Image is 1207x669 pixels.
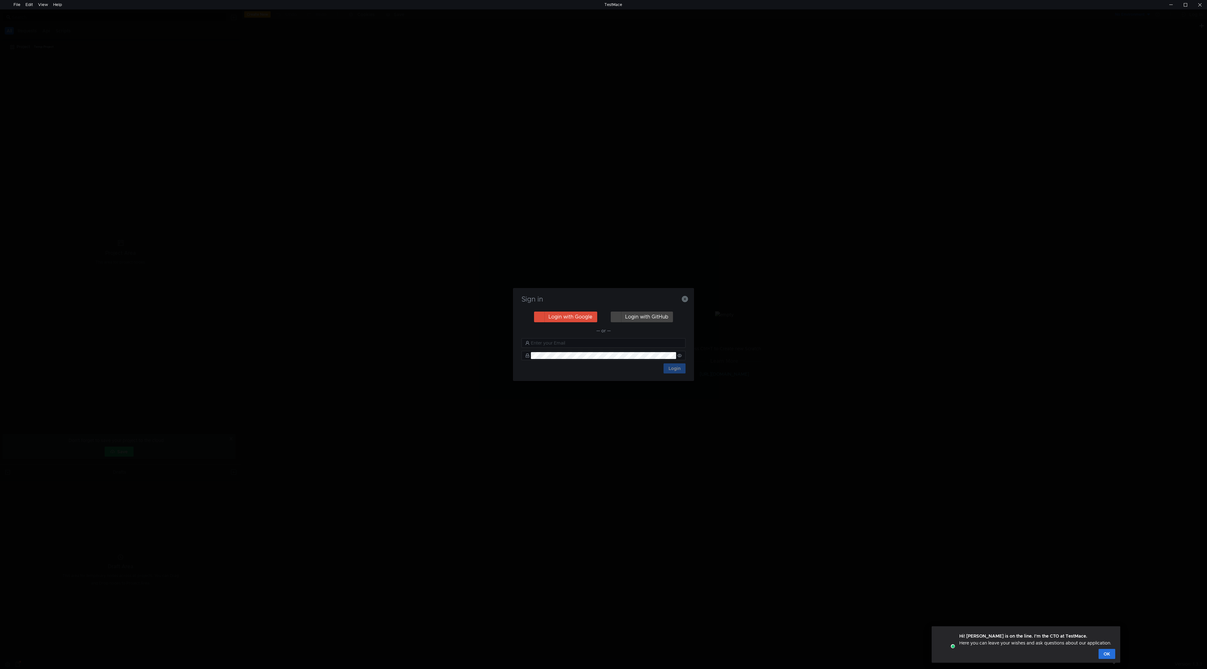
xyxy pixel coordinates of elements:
[534,312,597,322] button: Login with Google
[611,312,673,322] button: Login with GitHub
[959,633,1087,639] strong: Hi! [PERSON_NAME] is on the line. I'm the CTO at TestMace.
[531,340,682,346] input: Enter your Email
[521,327,686,334] div: — or —
[1099,649,1115,659] button: OK
[959,633,1111,646] div: Here you can leave your wishes and ask questions about our application.
[521,296,686,303] h3: Sign in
